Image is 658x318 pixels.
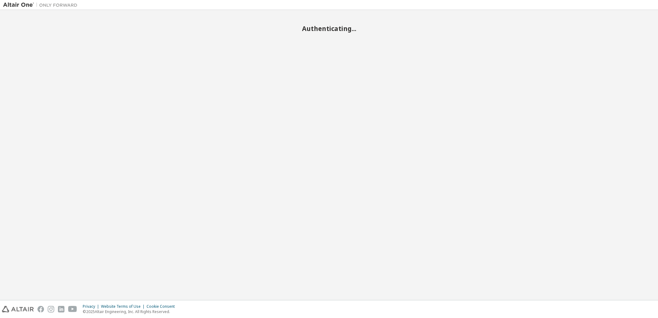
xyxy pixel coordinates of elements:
div: Website Terms of Use [101,304,147,309]
img: instagram.svg [48,306,54,312]
div: Cookie Consent [147,304,178,309]
div: Privacy [83,304,101,309]
h2: Authenticating... [3,24,655,33]
img: linkedin.svg [58,306,64,312]
img: Altair One [3,2,81,8]
p: © 2025 Altair Engineering, Inc. All Rights Reserved. [83,309,178,314]
img: altair_logo.svg [2,306,34,312]
img: youtube.svg [68,306,77,312]
img: facebook.svg [37,306,44,312]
